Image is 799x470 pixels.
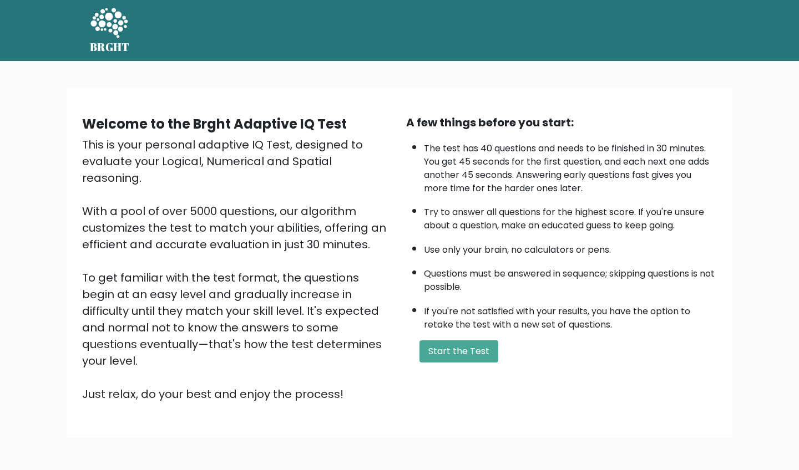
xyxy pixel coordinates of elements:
[406,114,717,131] div: A few things before you start:
[424,136,717,195] li: The test has 40 questions and needs to be finished in 30 minutes. You get 45 seconds for the firs...
[424,262,717,294] li: Questions must be answered in sequence; skipping questions is not possible.
[82,136,393,402] div: This is your personal adaptive IQ Test, designed to evaluate your Logical, Numerical and Spatial ...
[90,40,130,54] h5: BRGHT
[90,4,130,57] a: BRGHT
[424,299,717,331] li: If you're not satisfied with your results, you have the option to retake the test with a new set ...
[82,115,347,133] b: Welcome to the Brght Adaptive IQ Test
[424,200,717,232] li: Try to answer all questions for the highest score. If you're unsure about a question, make an edu...
[419,340,498,362] button: Start the Test
[424,238,717,257] li: Use only your brain, no calculators or pens.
